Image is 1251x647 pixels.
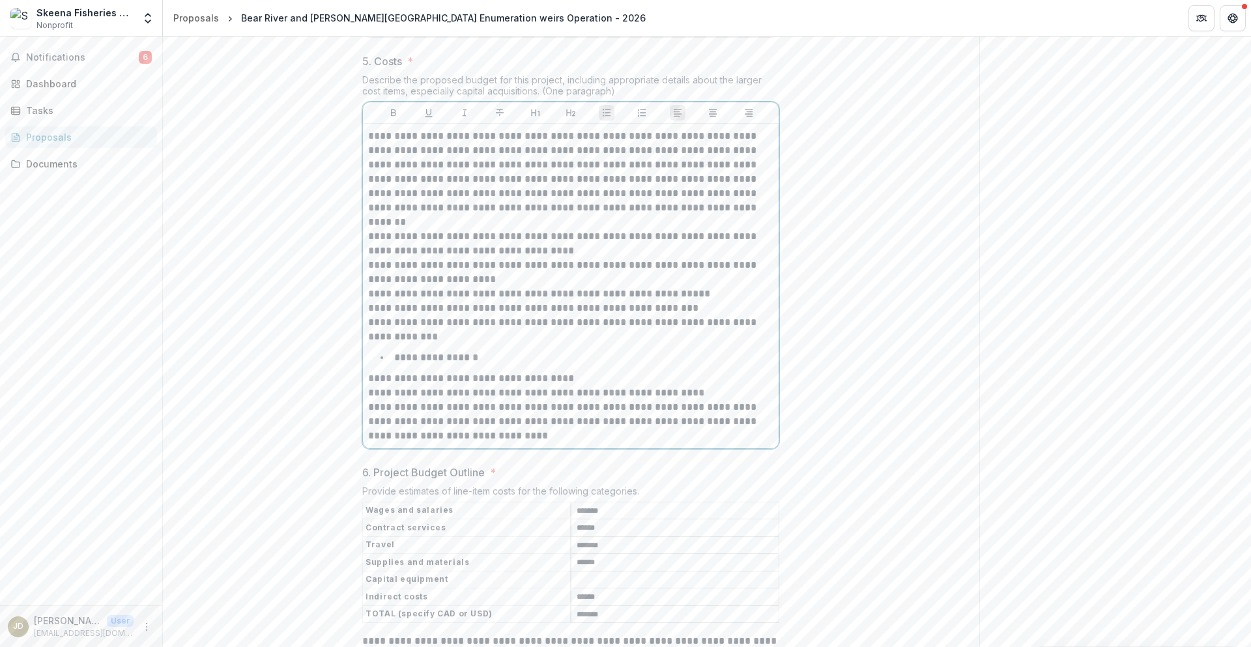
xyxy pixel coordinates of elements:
[634,105,650,121] button: Ordered List
[421,105,437,121] button: Underline
[705,105,721,121] button: Align Center
[34,614,102,627] p: [PERSON_NAME]
[241,11,646,25] div: Bear River and [PERSON_NAME][GEOGRAPHIC_DATA] Enumeration weirs Operation - 2026
[168,8,224,27] a: Proposals
[36,6,134,20] div: Skeena Fisheries Commission
[492,105,508,121] button: Strike
[1220,5,1246,31] button: Get Help
[139,51,152,64] span: 6
[5,153,157,175] a: Documents
[5,100,157,121] a: Tasks
[362,74,779,102] div: Describe the proposed budget for this project, including appropriate details about the larger cos...
[26,130,147,144] div: Proposals
[362,485,779,502] div: Provide estimates of line-item costs for the following categories.
[363,588,571,606] th: Indirect costs
[5,73,157,94] a: Dashboard
[563,105,579,121] button: Heading 2
[36,20,73,31] span: Nonprofit
[362,53,402,69] p: 5. Costs
[26,157,147,171] div: Documents
[26,104,147,117] div: Tasks
[363,536,571,554] th: Travel
[528,105,543,121] button: Heading 1
[139,619,154,635] button: More
[5,47,157,68] button: Notifications6
[363,605,571,623] th: TOTAL (specify CAD or USD)
[13,622,23,631] div: Janvier Doire
[457,105,472,121] button: Italicize
[363,519,571,537] th: Contract services
[107,615,134,627] p: User
[599,105,614,121] button: Bullet List
[363,502,571,519] th: Wages and salaries
[670,105,685,121] button: Align Left
[26,52,139,63] span: Notifications
[173,11,219,25] div: Proposals
[741,105,756,121] button: Align Right
[5,126,157,148] a: Proposals
[168,8,651,27] nav: breadcrumb
[139,5,157,31] button: Open entity switcher
[1188,5,1215,31] button: Partners
[363,571,571,588] th: Capital equipment
[386,105,401,121] button: Bold
[10,8,31,29] img: Skeena Fisheries Commission
[363,554,571,571] th: Supplies and materials
[26,77,147,91] div: Dashboard
[34,627,134,639] p: [EMAIL_ADDRESS][DOMAIN_NAME]
[362,465,485,480] p: 6. Project Budget Outline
